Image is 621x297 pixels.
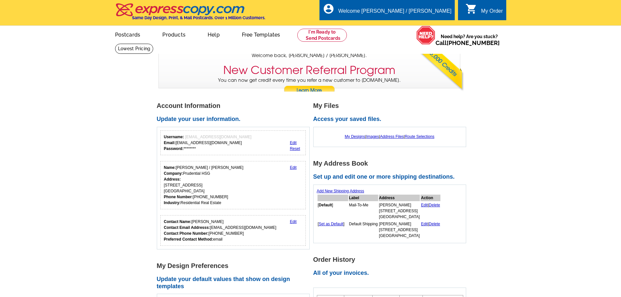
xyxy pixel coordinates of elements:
[159,77,460,96] p: You can now get credit every time you refer a new customer to [DOMAIN_NAME].
[164,200,181,205] strong: Industry:
[421,202,440,220] td: |
[338,8,451,17] div: Welcome [PERSON_NAME] / [PERSON_NAME]
[318,221,348,239] td: [ ]
[313,116,470,123] h2: Access your saved files.
[252,52,367,59] span: Welcome back, [PERSON_NAME] / [PERSON_NAME].
[157,262,313,269] h1: My Design Preferences
[318,202,348,220] td: [ ]
[466,7,503,15] a: shopping_cart My Order
[160,161,306,209] div: Your personal details.
[231,26,291,42] a: Free Templates
[421,195,440,201] th: Action
[436,33,503,46] span: Need help? Are you stuck?
[416,26,436,45] img: help
[379,202,420,220] td: [PERSON_NAME] [STREET_ADDRESS] [GEOGRAPHIC_DATA]
[164,165,176,170] strong: Name:
[164,225,210,230] strong: Contact Email Addresss:
[349,202,378,220] td: Mail-To-Me
[185,135,251,139] span: [EMAIL_ADDRESS][DOMAIN_NAME]
[313,160,470,167] h1: My Address Book
[284,86,335,96] a: Learn More
[164,195,193,199] strong: Phone Number:
[160,215,306,246] div: Who should we contact regarding order issues?
[313,256,470,263] h1: Order History
[115,8,265,20] a: Same Day Design, Print, & Mail Postcards. Over 1 Million Customers.
[160,130,306,155] div: Your login information.
[164,141,176,145] strong: Email:
[313,102,470,109] h1: My Files
[164,135,184,139] strong: Username:
[366,134,379,139] a: Images
[164,237,213,242] strong: Preferred Contact Method:
[405,134,435,139] a: Route Selections
[105,26,151,42] a: Postcards
[290,141,297,145] a: Edit
[197,26,230,42] a: Help
[421,203,428,207] a: Edit
[164,171,183,176] strong: Company:
[345,134,365,139] a: My Designs
[164,146,184,151] strong: Password:
[164,219,276,242] div: [PERSON_NAME] [EMAIL_ADDRESS][DOMAIN_NAME] [PHONE_NUMBER] email
[429,222,440,226] a: Delete
[313,270,470,277] h2: All of your invoices.
[164,177,181,182] strong: Address:
[132,15,265,20] h4: Same Day Design, Print, & Mail Postcards. Over 1 Million Customers.
[164,231,209,236] strong: Contact Phone Number:
[466,3,477,15] i: shopping_cart
[379,221,420,239] td: [PERSON_NAME] [STREET_ADDRESS] [GEOGRAPHIC_DATA]
[223,64,395,77] h3: New Customer Referral Program
[447,39,500,46] a: [PHONE_NUMBER]
[317,130,463,143] div: | | |
[380,134,404,139] a: Address Files
[421,222,428,226] a: Edit
[436,39,500,46] span: Call
[290,219,297,224] a: Edit
[319,222,343,226] a: Set as Default
[481,8,503,17] div: My Order
[379,195,420,201] th: Address
[164,219,192,224] strong: Contact Name:
[290,146,300,151] a: Reset
[421,221,440,239] td: |
[152,26,196,42] a: Products
[157,116,313,123] h2: Update your user information.
[313,173,470,181] h2: Set up and edit one or more shipping destinations.
[157,276,313,290] h2: Update your default values that show on design templates
[323,3,334,15] i: account_circle
[349,195,378,201] th: Label
[290,165,297,170] a: Edit
[429,203,440,207] a: Delete
[317,189,364,193] a: Add New Shipping Address
[164,165,244,206] div: [PERSON_NAME] / [PERSON_NAME] Prudential HSG [STREET_ADDRESS] [GEOGRAPHIC_DATA] [PHONE_NUMBER] Re...
[349,221,378,239] td: Default Shipping
[157,102,313,109] h1: Account Information
[319,203,332,207] b: Default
